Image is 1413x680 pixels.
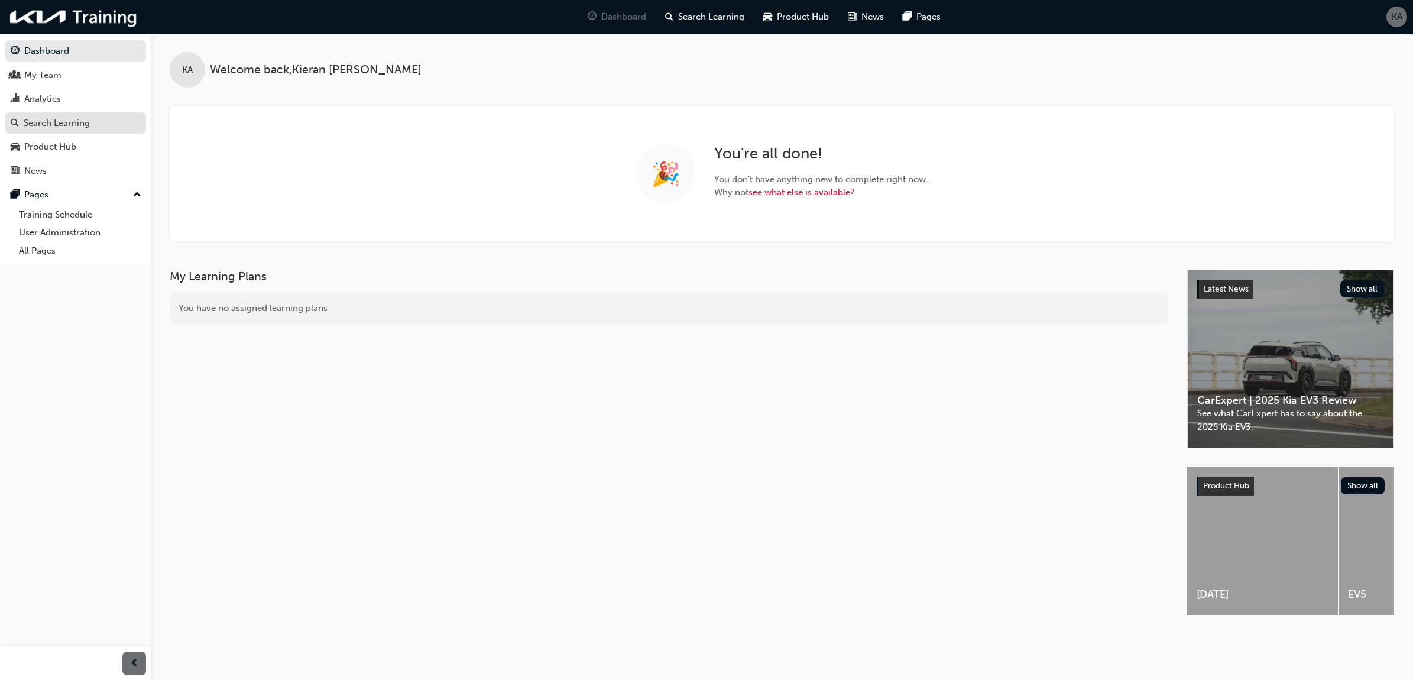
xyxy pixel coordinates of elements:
[130,656,139,671] span: prev-icon
[1187,467,1338,615] a: [DATE]
[11,142,20,153] span: car-icon
[5,112,146,134] a: Search Learning
[24,116,90,130] div: Search Learning
[748,187,854,197] a: see what else is available?
[848,9,857,24] span: news-icon
[838,5,893,29] a: news-iconNews
[903,9,912,24] span: pages-icon
[665,9,673,24] span: search-icon
[588,9,597,24] span: guage-icon
[5,136,146,158] a: Product Hub
[656,5,754,29] a: search-iconSearch Learning
[11,190,20,200] span: pages-icon
[1340,280,1385,297] button: Show all
[6,5,142,29] img: kia-training
[24,92,61,106] div: Analytics
[14,206,146,224] a: Training Schedule
[11,70,20,81] span: people-icon
[210,63,422,77] span: Welcome back , Kieran [PERSON_NAME]
[14,224,146,242] a: User Administration
[893,5,950,29] a: pages-iconPages
[5,160,146,182] a: News
[777,10,829,24] span: Product Hub
[11,94,20,105] span: chart-icon
[5,38,146,184] button: DashboardMy TeamAnalyticsSearch LearningProduct HubNews
[678,10,744,24] span: Search Learning
[14,242,146,260] a: All Pages
[1197,407,1384,433] span: See what CarExpert has to say about the 2025 Kia EV3.
[5,64,146,86] a: My Team
[5,184,146,206] button: Pages
[1197,394,1384,407] span: CarExpert | 2025 Kia EV3 Review
[651,167,680,181] span: 🎉
[1197,280,1384,299] a: Latest NewsShow all
[1187,270,1394,448] a: Latest NewsShow allCarExpert | 2025 Kia EV3 ReviewSee what CarExpert has to say about the 2025 Ki...
[754,5,838,29] a: car-iconProduct Hub
[5,88,146,110] a: Analytics
[601,10,646,24] span: Dashboard
[714,144,928,163] h2: You ' re all done!
[24,69,61,82] div: My Team
[1392,10,1402,24] span: KA
[1386,7,1407,27] button: KA
[170,270,1168,283] h3: My Learning Plans
[1197,477,1385,496] a: Product HubShow all
[861,10,884,24] span: News
[714,186,928,199] span: Why not
[1197,588,1328,601] span: [DATE]
[1341,477,1385,494] button: Show all
[11,46,20,57] span: guage-icon
[170,293,1168,324] div: You have no assigned learning plans
[714,173,928,186] span: You don ' t have anything new to complete right now.
[24,140,76,154] div: Product Hub
[1204,284,1249,294] span: Latest News
[11,166,20,177] span: news-icon
[11,118,19,129] span: search-icon
[1203,481,1249,491] span: Product Hub
[24,188,48,202] div: Pages
[24,164,47,178] div: News
[578,5,656,29] a: guage-iconDashboard
[182,63,193,77] span: KA
[5,40,146,62] a: Dashboard
[916,10,941,24] span: Pages
[133,187,141,203] span: up-icon
[763,9,772,24] span: car-icon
